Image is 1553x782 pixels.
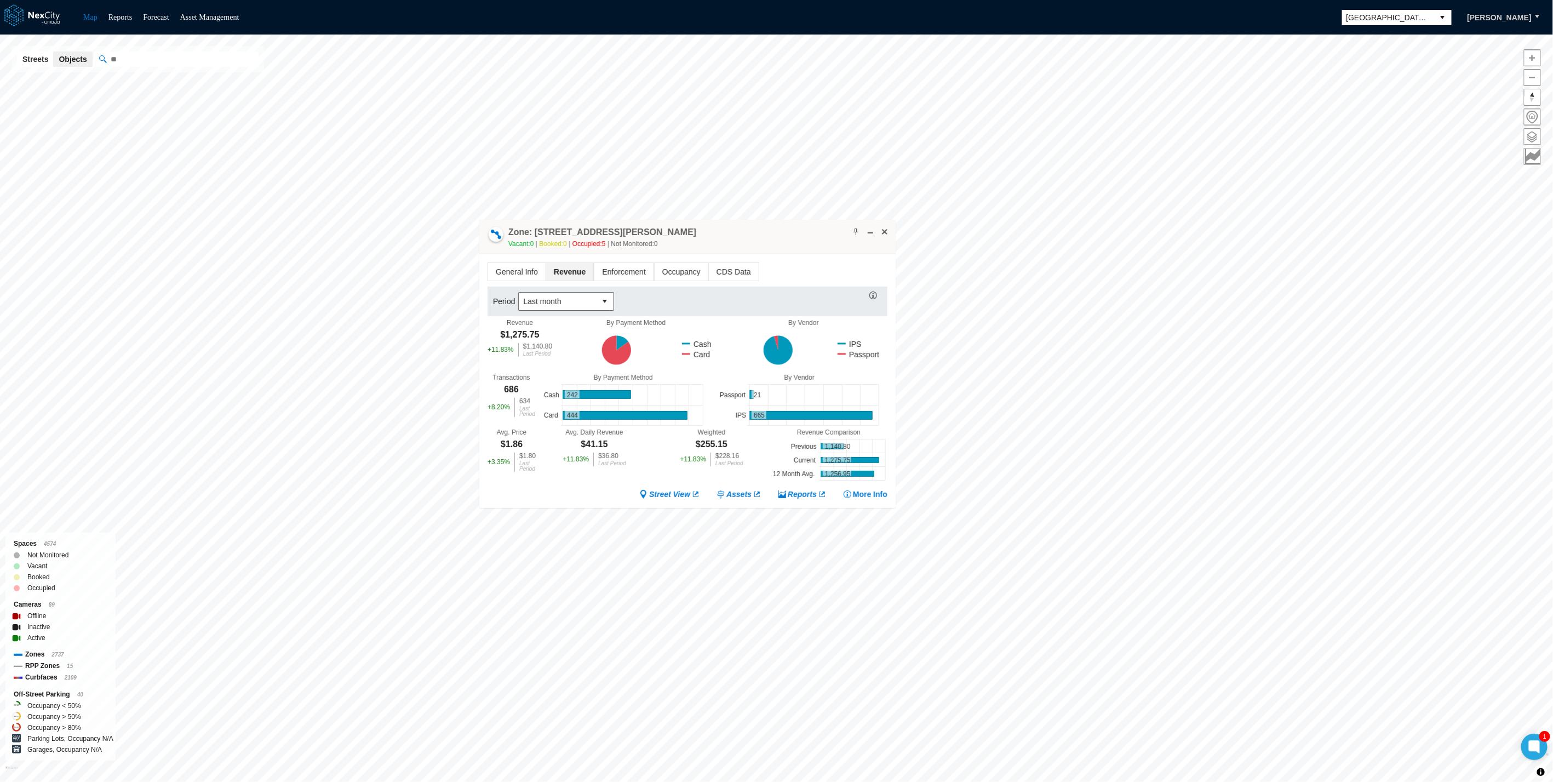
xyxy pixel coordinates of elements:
div: 686 [504,384,519,396]
span: Occupancy [655,263,708,281]
text: 1,275.75 [825,456,851,464]
text: 1,140.80 [825,442,851,450]
div: $255.15 [696,438,727,450]
div: $41.15 [581,438,608,450]
div: Double-click to make header text selectable [508,226,696,249]
div: Avg. Price [497,429,526,436]
button: Toggle attribution [1534,766,1548,779]
h4: Double-click to make header text selectable [508,226,696,238]
button: Key metrics [1524,148,1541,165]
button: Objects [53,52,92,67]
div: $228.16 [715,453,743,459]
span: Last month [523,296,592,307]
text: Current [794,456,816,464]
span: Zoom in [1525,50,1540,66]
span: Street View [649,489,690,500]
span: CDS Data [709,263,759,281]
div: By Payment Method [554,319,718,327]
span: 4574 [44,541,56,547]
text: Passport [720,391,746,398]
div: By Vendor [721,319,886,327]
div: $36.80 [598,453,626,459]
a: Map [83,13,98,21]
label: Vacant [27,561,47,572]
a: Mapbox homepage [5,766,18,779]
span: Reset bearing to north [1523,88,1541,106]
label: Active [27,632,45,643]
span: 2109 [65,675,77,681]
div: $1.86 [501,438,523,450]
div: Spaces [14,538,107,550]
button: select [596,293,614,310]
div: Transactions [492,374,530,381]
span: General Info [488,263,546,281]
text: 665 [754,412,765,419]
div: + 11.83 % [680,453,706,466]
span: Assets [726,489,752,500]
div: + 3.35 % [488,453,510,472]
span: 89 [49,602,55,608]
div: Last Period [519,406,535,417]
div: $1.80 [519,453,536,459]
span: Reports [788,489,817,500]
a: Street View [639,489,700,500]
div: Zones [14,649,107,660]
span: Objects [59,54,87,65]
span: Not Monitored: 0 [611,240,657,248]
button: Streets [17,52,54,67]
div: + 11.83 % [488,343,514,357]
div: Revenue Comparison [770,429,887,436]
button: Zoom out [1524,69,1541,86]
div: Last Period [523,351,552,357]
span: Booked: 0 [539,240,572,248]
div: Last Period [519,461,536,472]
span: Enforcement [594,263,653,281]
a: Assets [717,489,761,500]
div: Revenue [507,319,533,327]
span: 15 [67,663,73,669]
div: Weighted [698,429,725,436]
div: Curbfaces [14,672,107,683]
div: $1,275.75 [500,329,539,341]
div: RPP Zones [14,660,107,672]
label: Parking Lots, Occupancy N/A [27,733,113,744]
a: Reports [778,489,827,500]
label: Occupied [27,583,55,593]
button: select [1434,10,1452,25]
label: Offline [27,610,46,621]
span: [PERSON_NAME] [1468,12,1532,23]
label: Occupancy < 50% [27,700,81,711]
span: Zoom out [1525,70,1540,85]
text: Cash [544,391,559,398]
div: + 8.20 % [488,398,510,417]
div: By Payment Method [541,374,706,381]
button: More Info [843,489,887,500]
button: Layers management [1524,128,1541,145]
button: [PERSON_NAME] [1456,8,1543,27]
span: Toggle attribution [1538,766,1544,778]
span: Occupied: 5 [572,240,611,248]
text: 242 [567,391,578,398]
div: Off-Street Parking [14,689,107,700]
div: Last Period [598,461,626,466]
a: Asset Management [180,13,239,21]
span: Vacant: 0 [508,240,539,248]
span: Streets [22,54,48,65]
text: IPS [736,412,746,419]
a: Forecast [143,13,169,21]
span: [GEOGRAPHIC_DATA][PERSON_NAME] [1346,12,1430,23]
text: Previous [791,442,817,450]
span: 40 [77,692,83,698]
text: 21 [754,391,761,398]
text: 444 [567,412,578,419]
button: Home [1524,109,1541,125]
text: 1,256.95 [825,470,851,477]
div: Avg. Daily Revenue [565,429,623,436]
button: Zoom in [1524,49,1541,66]
label: Inactive [27,621,50,632]
div: $1,140.80 [523,343,552,350]
span: More Info [853,489,887,500]
button: Reset bearing to north [1524,89,1541,106]
label: Occupancy > 80% [27,722,81,733]
div: 1 [1539,731,1550,742]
